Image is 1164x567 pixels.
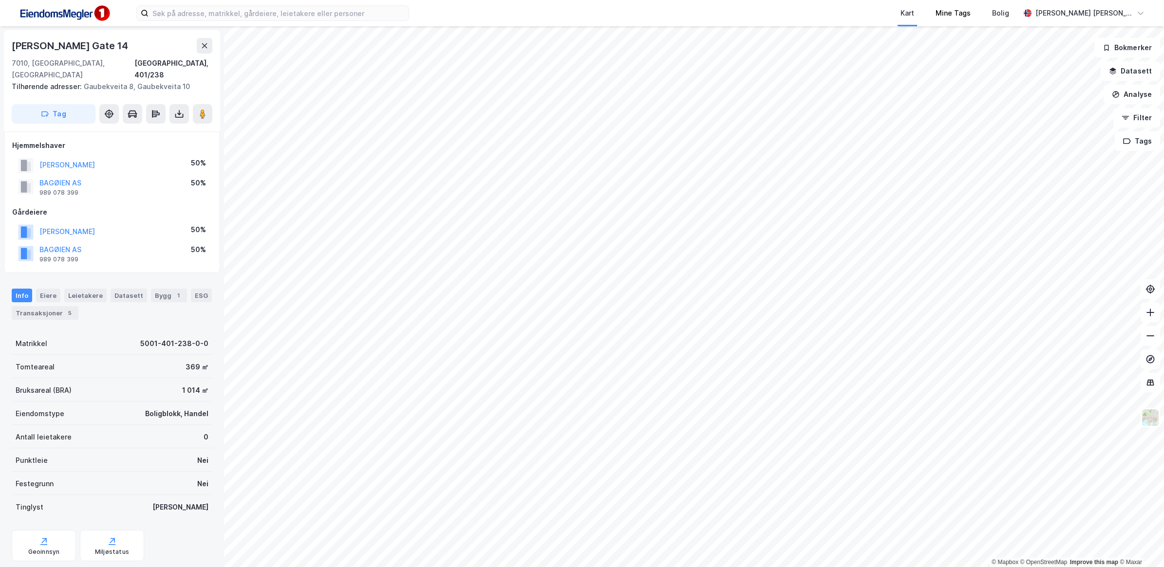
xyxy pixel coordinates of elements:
[65,308,75,318] div: 5
[64,289,107,302] div: Leietakere
[16,338,47,349] div: Matrikkel
[1094,38,1160,57] button: Bokmerker
[12,206,212,218] div: Gårdeiere
[12,82,84,91] span: Tilhørende adresser:
[1115,520,1164,567] iframe: Chat Widget
[12,81,205,92] div: Gaubekveita 8, Gaubekveita 10
[39,256,78,263] div: 989 078 399
[992,7,1009,19] div: Bolig
[16,501,43,513] div: Tinglyst
[151,289,187,302] div: Bygg
[16,478,54,490] div: Festegrunn
[12,104,95,124] button: Tag
[936,7,971,19] div: Mine Tags
[182,384,208,396] div: 1 014 ㎡
[197,455,208,466] div: Nei
[16,431,72,443] div: Antall leietakere
[204,431,208,443] div: 0
[173,291,183,300] div: 1
[152,501,208,513] div: [PERSON_NAME]
[901,7,914,19] div: Kart
[191,157,206,169] div: 50%
[16,455,48,466] div: Punktleie
[12,289,32,302] div: Info
[39,189,78,197] div: 989 078 399
[16,2,113,24] img: F4PB6Px+NJ5v8B7XTbfpPpyloAAAAASUVORK5CYII=
[197,478,208,490] div: Nei
[1141,408,1160,427] img: Z
[191,289,212,302] div: ESG
[12,140,212,151] div: Hjemmelshaver
[95,548,129,556] div: Miljøstatus
[1020,559,1068,566] a: OpenStreetMap
[134,57,212,81] div: [GEOGRAPHIC_DATA], 401/238
[111,289,147,302] div: Datasett
[1115,520,1164,567] div: Kontrollprogram for chat
[191,244,206,256] div: 50%
[12,38,130,54] div: [PERSON_NAME] Gate 14
[1101,61,1160,81] button: Datasett
[1113,108,1160,128] button: Filter
[16,384,72,396] div: Bruksareal (BRA)
[16,361,55,373] div: Tomteareal
[12,306,78,320] div: Transaksjoner
[36,289,60,302] div: Eiere
[140,338,208,349] div: 5001-401-238-0-0
[145,408,208,420] div: Boligblokk, Handel
[1115,131,1160,151] button: Tags
[1035,7,1133,19] div: [PERSON_NAME] [PERSON_NAME]
[186,361,208,373] div: 369 ㎡
[191,177,206,189] div: 50%
[16,408,64,420] div: Eiendomstype
[1070,559,1118,566] a: Improve this map
[28,548,60,556] div: Geoinnsyn
[12,57,134,81] div: 7010, [GEOGRAPHIC_DATA], [GEOGRAPHIC_DATA]
[992,559,1018,566] a: Mapbox
[149,6,409,20] input: Søk på adresse, matrikkel, gårdeiere, leietakere eller personer
[1104,85,1160,104] button: Analyse
[191,224,206,236] div: 50%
